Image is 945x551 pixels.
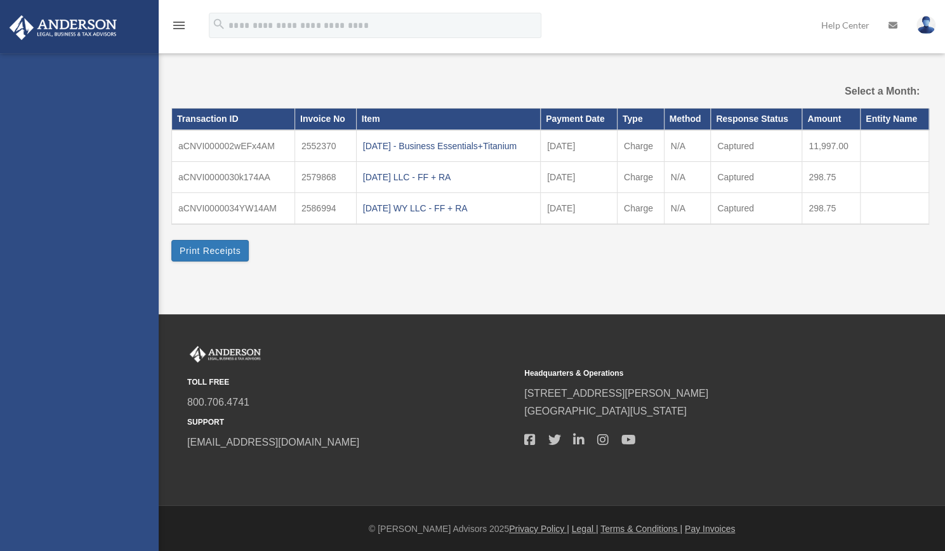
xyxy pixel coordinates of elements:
[187,397,249,408] a: 800.706.4741
[171,18,187,33] i: menu
[294,161,356,192] td: 2579868
[172,109,295,130] th: Transaction ID
[524,388,708,399] a: [STREET_ADDRESS][PERSON_NAME]
[664,109,711,130] th: Method
[802,109,861,130] th: Amount
[509,524,569,534] a: Privacy Policy |
[711,130,802,162] td: Captured
[356,109,540,130] th: Item
[541,130,618,162] td: [DATE]
[600,524,682,534] a: Terms & Conditions |
[617,130,664,162] td: Charge
[171,22,187,33] a: menu
[294,109,356,130] th: Invoice No
[711,161,802,192] td: Captured
[812,83,920,100] label: Select a Month:
[294,130,356,162] td: 2552370
[541,192,618,224] td: [DATE]
[664,161,711,192] td: N/A
[802,192,861,224] td: 298.75
[664,130,711,162] td: N/A
[294,192,356,224] td: 2586994
[916,16,935,34] img: User Pic
[572,524,598,534] a: Legal |
[802,161,861,192] td: 298.75
[617,192,664,224] td: Charge
[171,240,249,262] button: Print Receipts
[664,192,711,224] td: N/A
[187,376,515,389] small: TOLL FREE
[802,130,861,162] td: 11,997.00
[711,192,802,224] td: Captured
[541,109,618,130] th: Payment Date
[187,437,359,448] a: [EMAIL_ADDRESS][DOMAIN_NAME]
[363,137,534,155] div: [DATE] - Business Essentials+Titanium
[172,161,295,192] td: aCNVI0000030k174AA
[617,109,664,130] th: Type
[617,161,664,192] td: Charge
[363,199,534,217] div: [DATE] WY LLC - FF + RA
[172,192,295,224] td: aCNVI0000034YW14AM
[6,15,121,40] img: Anderson Advisors Platinum Portal
[187,346,263,362] img: Anderson Advisors Platinum Portal
[524,367,852,380] small: Headquarters & Operations
[187,416,515,429] small: SUPPORT
[212,17,226,31] i: search
[172,130,295,162] td: aCNVI000002wEFx4AM
[363,168,534,186] div: [DATE] LLC - FF + RA
[685,524,735,534] a: Pay Invoices
[860,109,928,130] th: Entity Name
[541,161,618,192] td: [DATE]
[711,109,802,130] th: Response Status
[524,406,687,416] a: [GEOGRAPHIC_DATA][US_STATE]
[159,521,945,537] div: © [PERSON_NAME] Advisors 2025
